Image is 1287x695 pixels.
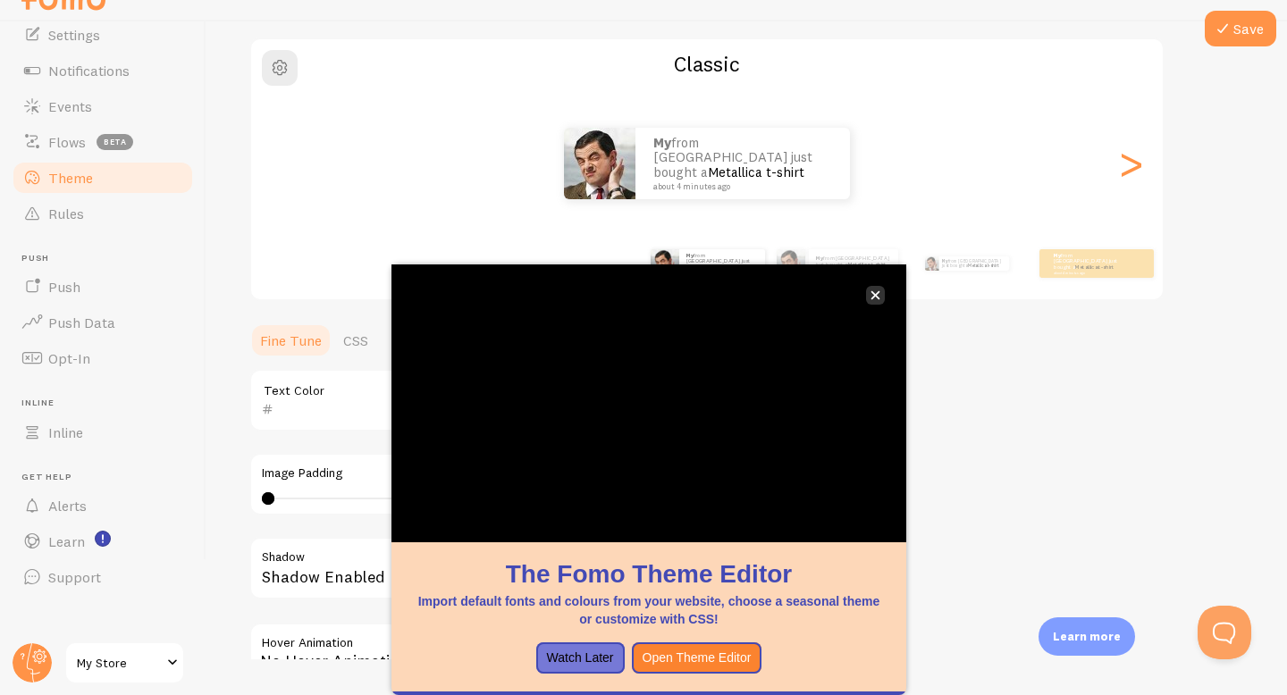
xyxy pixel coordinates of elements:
[11,269,195,305] a: Push
[11,160,195,196] a: Theme
[251,50,1163,78] h2: Classic
[777,249,805,278] img: Fomo
[413,557,885,591] h1: The Fomo Theme Editor
[262,465,773,481] label: Image Padding
[77,652,162,674] span: My Store
[847,260,886,267] a: Metallica t-shirt
[11,124,195,160] a: Flows beta
[653,134,671,151] strong: My
[1054,252,1125,274] p: from [GEOGRAPHIC_DATA] just bought a
[1198,606,1251,659] iframe: Help Scout Beacon - Open
[11,305,195,340] a: Push Data
[968,263,998,268] a: Metallica t-shirt
[332,322,379,358] a: CSS
[48,314,115,331] span: Push Data
[48,423,83,441] span: Inline
[97,134,133,150] span: beta
[48,349,90,367] span: Opt-In
[11,488,195,523] a: Alerts
[11,196,195,231] a: Rules
[708,163,804,180] a: Metallica t-shirt
[686,252,694,259] strong: My
[708,264,746,271] a: Metallica t-shirt
[48,205,84,222] span: Rules
[249,537,786,602] div: Shadow Enabled
[11,414,195,450] a: Inline
[11,523,195,559] a: Learn
[249,322,332,358] a: Fine Tune
[632,642,762,674] button: Open Theme Editor
[816,255,823,262] strong: My
[816,255,891,272] p: from [GEOGRAPHIC_DATA] just bought a
[48,497,87,515] span: Alerts
[413,592,885,628] p: Import default fonts and colours from your website, choose a seasonal theme or customize with CSS!
[48,568,101,586] span: Support
[1039,617,1135,656] div: Learn more
[651,249,679,278] img: Fomo
[391,264,906,695] div: The Fomo Theme EditorImport default fonts and colours from your website, choose a seasonal theme ...
[1054,252,1061,259] strong: My
[1120,99,1141,228] div: Next slide
[686,252,758,274] p: from [GEOGRAPHIC_DATA] just bought a
[924,256,938,271] img: Fomo
[11,88,195,124] a: Events
[21,472,195,483] span: Get Help
[11,340,195,376] a: Opt-In
[1054,271,1123,274] small: about 4 minutes ago
[48,278,80,296] span: Push
[1075,264,1114,271] a: Metallica t-shirt
[48,133,86,151] span: Flows
[564,128,635,199] img: Fomo
[1053,628,1121,645] p: Learn more
[942,258,948,264] strong: My
[64,641,185,684] a: My Store
[21,253,195,264] span: Push
[653,136,832,191] p: from [GEOGRAPHIC_DATA] just bought a
[48,532,85,550] span: Learn
[653,182,827,191] small: about 4 minutes ago
[1205,11,1276,46] button: Save
[48,26,100,44] span: Settings
[249,623,786,685] div: No Hover Animation
[48,97,92,115] span: Events
[95,531,111,547] svg: <p>Watch New Feature Tutorials!</p>
[48,169,93,187] span: Theme
[866,286,885,305] button: close,
[11,17,195,53] a: Settings
[942,256,1002,271] p: from [GEOGRAPHIC_DATA] just bought a
[48,62,130,80] span: Notifications
[11,53,195,88] a: Notifications
[11,559,195,595] a: Support
[536,642,625,674] button: Watch Later
[21,398,195,409] span: Inline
